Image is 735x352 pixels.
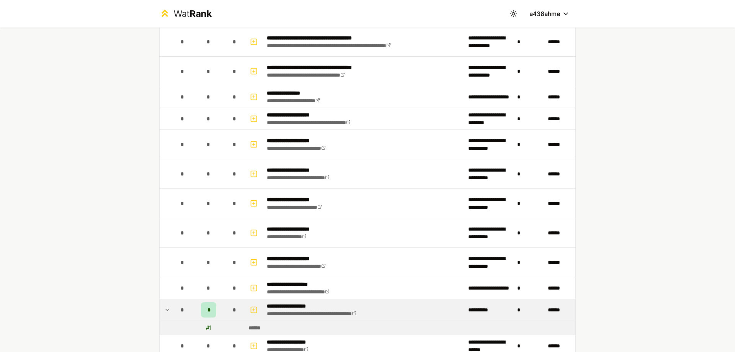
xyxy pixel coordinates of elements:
span: a438ahme [529,9,560,18]
a: WatRank [159,8,212,20]
div: # 1 [206,324,211,332]
button: a438ahme [523,7,576,21]
div: Wat [173,8,212,20]
span: Rank [189,8,212,19]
